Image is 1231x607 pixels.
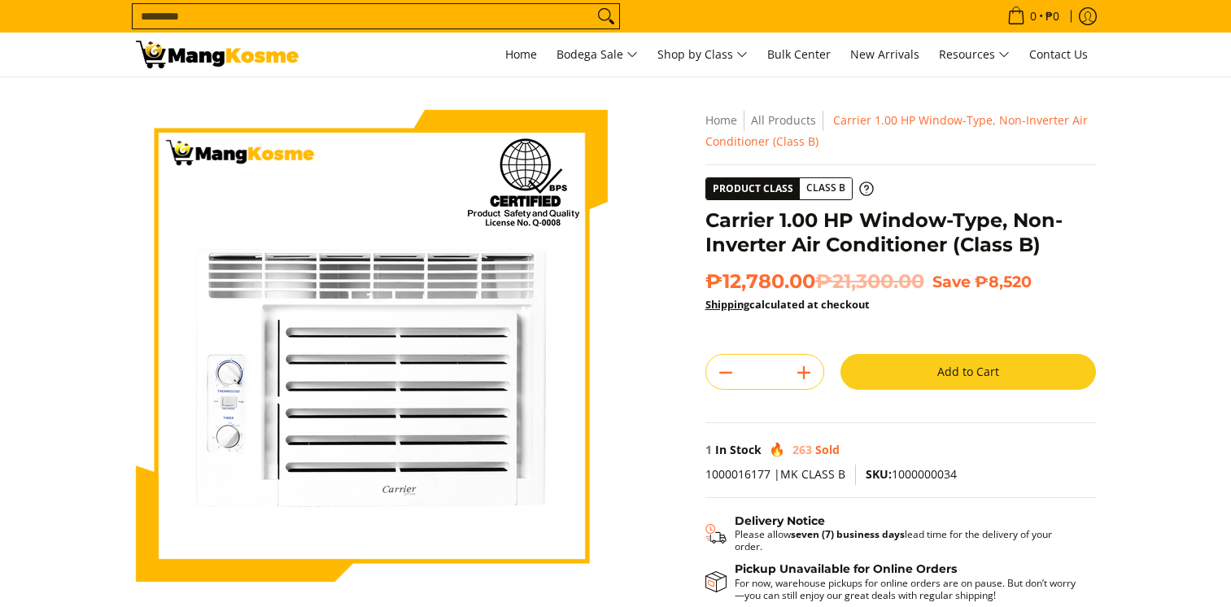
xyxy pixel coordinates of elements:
a: Shop by Class [649,33,756,76]
a: Product Class Class B [705,177,874,200]
span: Product Class [706,178,800,199]
a: Shipping [705,297,749,312]
span: 1 [705,442,712,457]
a: Bulk Center [759,33,839,76]
span: SKU: [866,466,892,482]
button: Shipping & Delivery [705,514,1080,553]
span: Bodega Sale [557,45,638,65]
span: • [1002,7,1064,25]
img: Carrier 1.00 HP Window-Type, Non-Inverter Air Conditioner (Class B) [136,110,608,582]
a: New Arrivals [842,33,928,76]
span: Contact Us [1029,46,1088,62]
strong: Pickup Unavailable for Online Orders [735,561,957,576]
span: 0 [1028,11,1039,22]
h1: Carrier 1.00 HP Window-Type, Non-Inverter Air Conditioner (Class B) [705,208,1096,257]
a: Home [705,112,737,128]
span: ₱12,780.00 [705,269,924,294]
strong: seven (7) business days [791,527,905,541]
a: Resources [931,33,1018,76]
strong: Delivery Notice [735,513,825,528]
nav: Breadcrumbs [705,110,1096,152]
span: 1000016177 |MK CLASS B [705,466,845,482]
span: Bulk Center [767,46,831,62]
span: ₱8,520 [975,272,1032,291]
strong: calculated at checkout [705,297,870,312]
nav: Main Menu [315,33,1096,76]
button: Add to Cart [840,354,1096,390]
span: Sold [815,442,840,457]
span: Carrier 1.00 HP Window-Type, Non-Inverter Air Conditioner (Class B) [705,112,1088,149]
a: Bodega Sale [548,33,646,76]
span: ₱0 [1043,11,1062,22]
span: In Stock [715,442,762,457]
span: Class B [800,178,852,199]
span: 1000000034 [866,466,957,482]
p: Please allow lead time for the delivery of your order. [735,528,1080,552]
img: Carrier CHG1 Window Type Aircon 1.00 HP - Class B l Mang Kosme [136,41,299,68]
del: ₱21,300.00 [815,269,924,294]
span: Shop by Class [657,45,748,65]
a: Home [497,33,545,76]
span: Save [932,272,971,291]
a: Contact Us [1021,33,1096,76]
button: Search [593,4,619,28]
p: For now, warehouse pickups for online orders are on pause. But don’t worry—you can still enjoy ou... [735,577,1080,601]
button: Subtract [706,360,745,386]
span: Resources [939,45,1010,65]
span: New Arrivals [850,46,919,62]
span: 263 [792,442,812,457]
button: Add [784,360,823,386]
span: Home [505,46,537,62]
a: All Products [751,112,816,128]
